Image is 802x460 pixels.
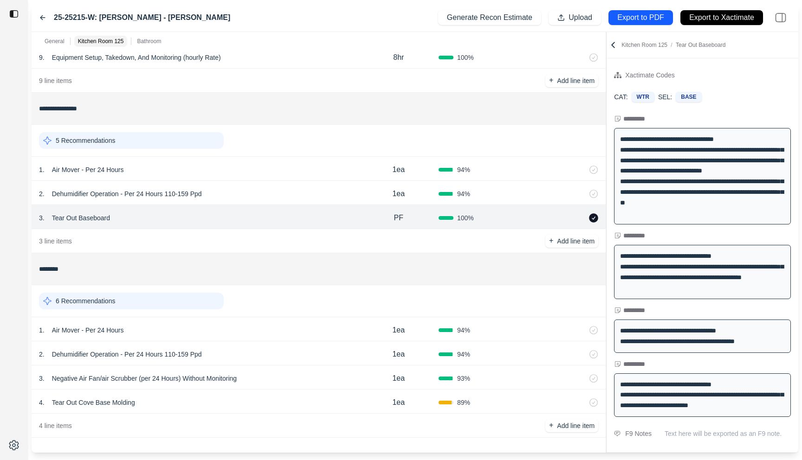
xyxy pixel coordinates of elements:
[39,350,45,359] p: 2 .
[676,42,725,48] span: Tear Out Baseboard
[557,236,595,246] p: Add line item
[689,13,754,23] p: Export to Xactimate
[39,213,45,223] p: 3 .
[39,326,45,335] p: 1 .
[545,235,598,248] button: +Add line item
[614,92,627,102] p: CAT:
[621,41,725,49] p: Kitchen Room 125
[54,12,230,23] label: 25-25215-W: [PERSON_NAME] - [PERSON_NAME]
[9,9,19,19] img: toggle sidebar
[392,188,405,199] p: 1ea
[457,189,470,198] span: 94 %
[48,163,128,176] p: Air Mover - Per 24 Hours
[457,398,470,407] span: 89 %
[394,212,403,224] p: PF
[549,10,601,25] button: Upload
[39,165,45,174] p: 1 .
[545,419,598,432] button: +Add line item
[392,349,405,360] p: 1ea
[48,211,114,224] p: Tear Out Baseboard
[48,324,128,337] p: Air Mover - Per 24 Hours
[457,53,474,62] span: 100 %
[48,51,225,64] p: Equipment Setup, Takedown, And Monitoring (hourly Rate)
[39,421,72,430] p: 4 line items
[625,70,675,81] div: Xactimate Codes
[557,76,595,85] p: Add line item
[549,236,553,246] p: +
[557,421,595,430] p: Add line item
[625,428,652,439] div: F9 Notes
[39,53,45,62] p: 9 .
[608,10,673,25] button: Export to PDF
[39,398,45,407] p: 4 .
[549,75,553,86] p: +
[545,74,598,87] button: +Add line item
[549,420,553,431] p: +
[392,373,405,384] p: 1ea
[665,429,791,438] p: Text here will be exported as an F9 note.
[770,7,791,28] img: right-panel.svg
[56,136,115,145] p: 5 Recommendations
[39,236,72,246] p: 3 line items
[680,10,763,25] button: Export to Xactimate
[676,92,701,102] div: BASE
[614,431,621,436] img: comment
[393,52,404,63] p: 8hr
[447,13,532,23] p: Generate Recon Estimate
[48,348,206,361] p: Dehumidifier Operation - Per 24 Hours 110-159 Ppd
[457,165,470,174] span: 94 %
[48,372,240,385] p: Negative Air Fan/air Scrubber (per 24 Hours) Without Monitoring
[457,350,470,359] span: 94 %
[56,296,115,306] p: 6 Recommendations
[667,42,676,48] span: /
[632,92,654,102] div: WTR
[48,396,139,409] p: Tear Out Cove Base Molding
[39,76,72,85] p: 9 line items
[78,38,124,45] p: Kitchen Room 125
[658,92,672,102] p: SEL:
[457,213,474,223] span: 100 %
[392,164,405,175] p: 1ea
[457,326,470,335] span: 94 %
[39,189,45,198] p: 2 .
[137,38,161,45] p: Bathroom
[48,187,206,200] p: Dehumidifier Operation - Per 24 Hours 110-159 Ppd
[617,13,664,23] p: Export to PDF
[438,10,541,25] button: Generate Recon Estimate
[45,38,65,45] p: General
[392,325,405,336] p: 1ea
[39,374,45,383] p: 3 .
[569,13,592,23] p: Upload
[392,397,405,408] p: 1ea
[457,374,470,383] span: 93 %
